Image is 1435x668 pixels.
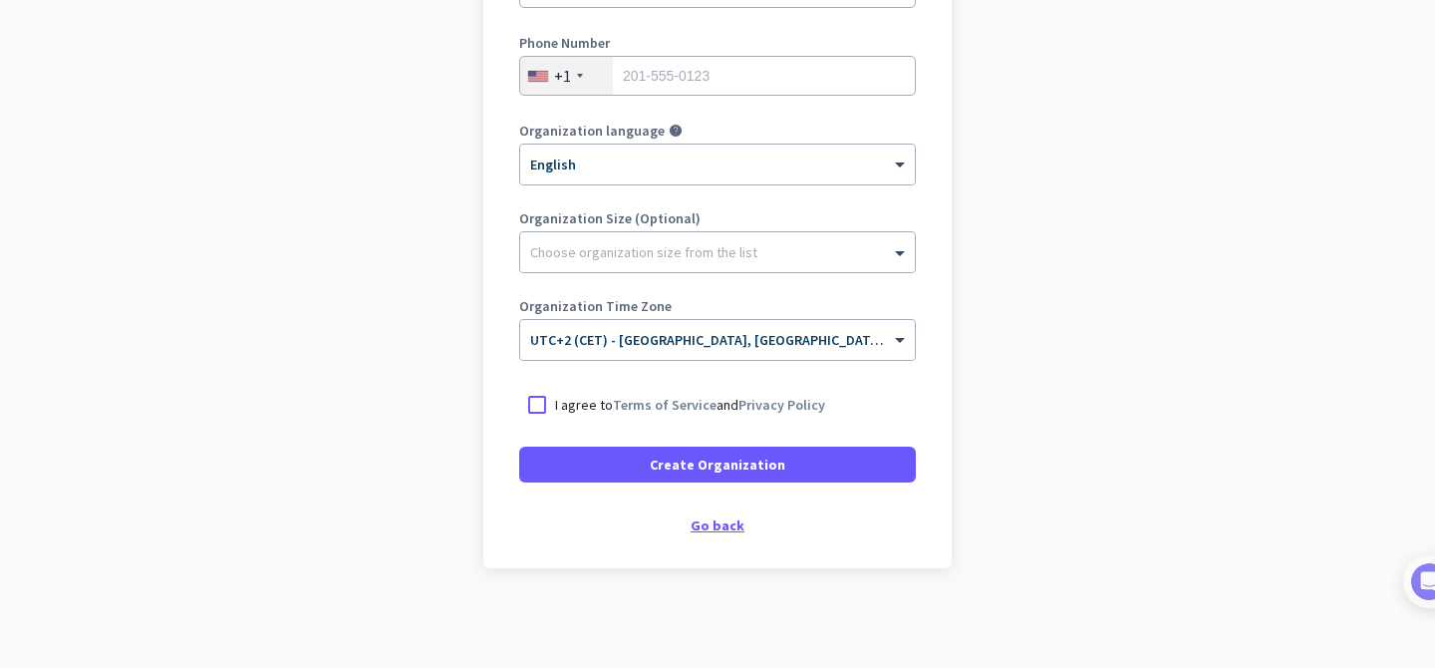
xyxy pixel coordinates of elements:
[650,455,785,475] span: Create Organization
[519,124,665,138] label: Organization language
[519,211,916,225] label: Organization Size (Optional)
[519,518,916,532] div: Go back
[519,36,916,50] label: Phone Number
[669,124,683,138] i: help
[555,395,825,415] p: I agree to and
[519,56,916,96] input: 201-555-0123
[613,396,717,414] a: Terms of Service
[519,447,916,483] button: Create Organization
[554,66,571,86] div: +1
[519,299,916,313] label: Organization Time Zone
[738,396,825,414] a: Privacy Policy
